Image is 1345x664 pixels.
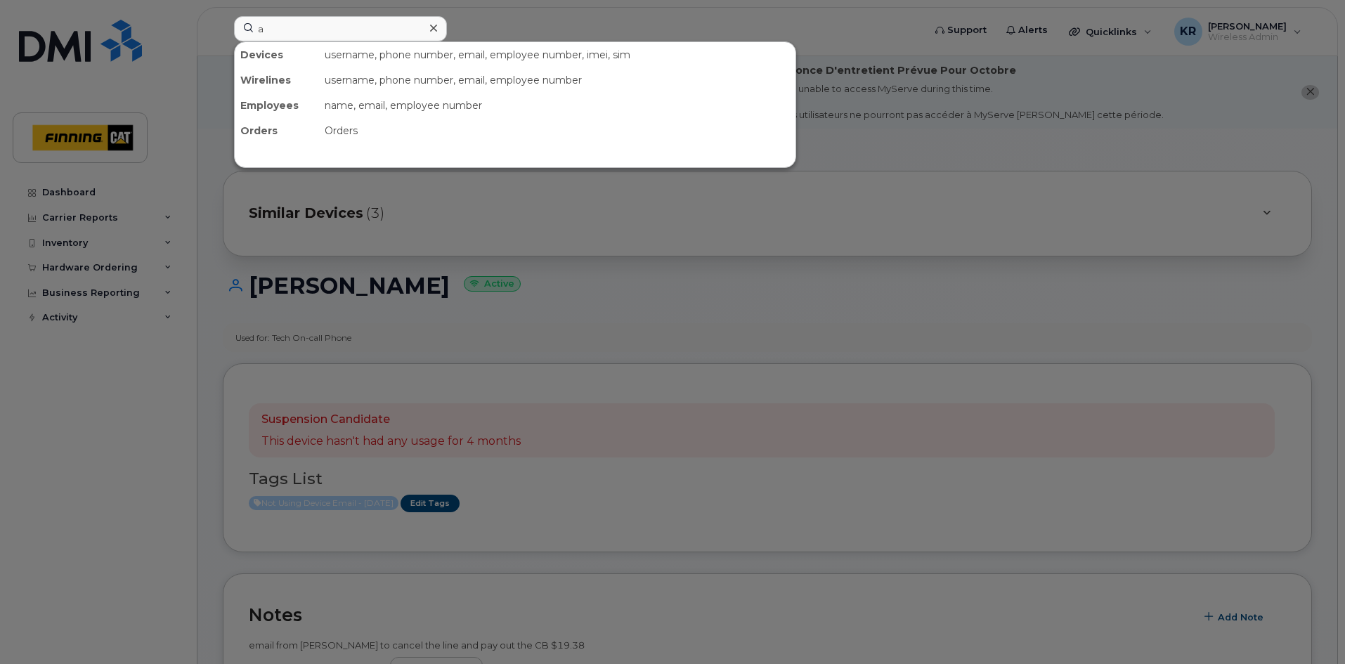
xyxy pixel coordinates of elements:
div: Employees [235,93,319,118]
div: username, phone number, email, employee number, imei, sim [319,42,795,67]
div: username, phone number, email, employee number [319,67,795,93]
div: Wirelines [235,67,319,93]
div: name, email, employee number [319,93,795,118]
iframe: Messenger Launcher [1284,603,1334,653]
div: Orders [319,118,795,143]
div: Devices [235,42,319,67]
div: Orders [235,118,319,143]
